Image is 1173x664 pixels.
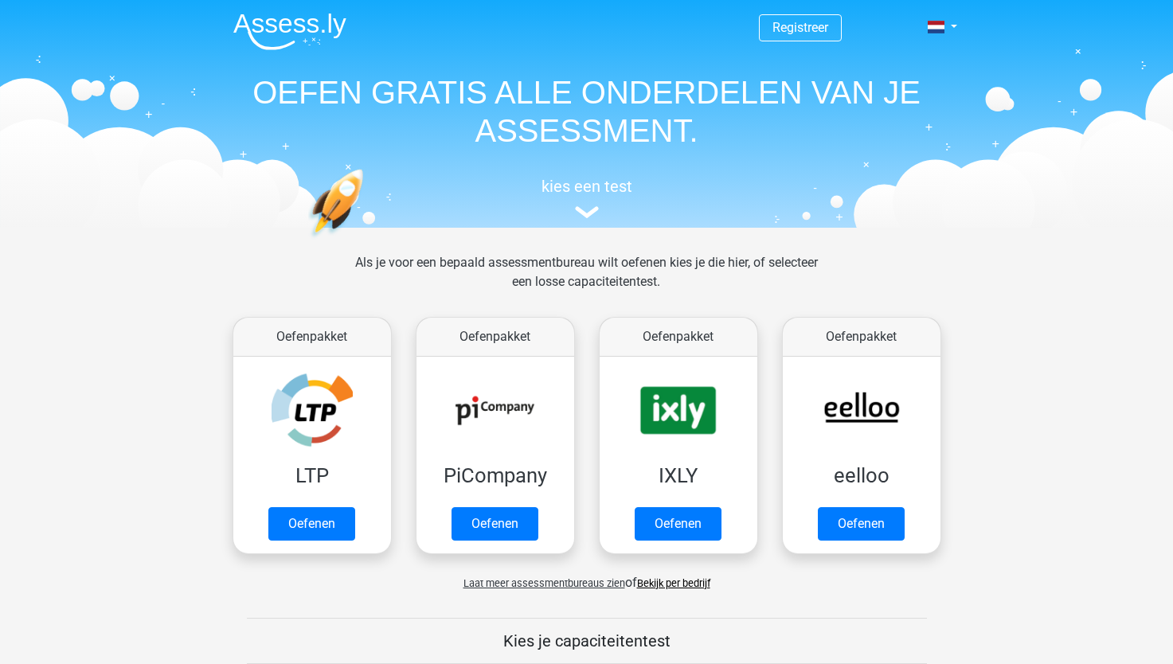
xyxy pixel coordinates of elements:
[342,253,831,311] div: Als je voor een bepaald assessmentbureau wilt oefenen kies je die hier, of selecteer een losse ca...
[247,631,927,650] h5: Kies je capaciteitentest
[221,73,953,150] h1: OEFEN GRATIS ALLE ONDERDELEN VAN JE ASSESSMENT.
[635,507,721,541] a: Oefenen
[818,507,905,541] a: Oefenen
[221,177,953,219] a: kies een test
[463,577,625,589] span: Laat meer assessmentbureaus zien
[452,507,538,541] a: Oefenen
[772,20,828,35] a: Registreer
[221,177,953,196] h5: kies een test
[268,507,355,541] a: Oefenen
[637,577,710,589] a: Bekijk per bedrijf
[575,206,599,218] img: assessment
[308,169,425,313] img: oefenen
[233,13,346,50] img: Assessly
[221,560,953,592] div: of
